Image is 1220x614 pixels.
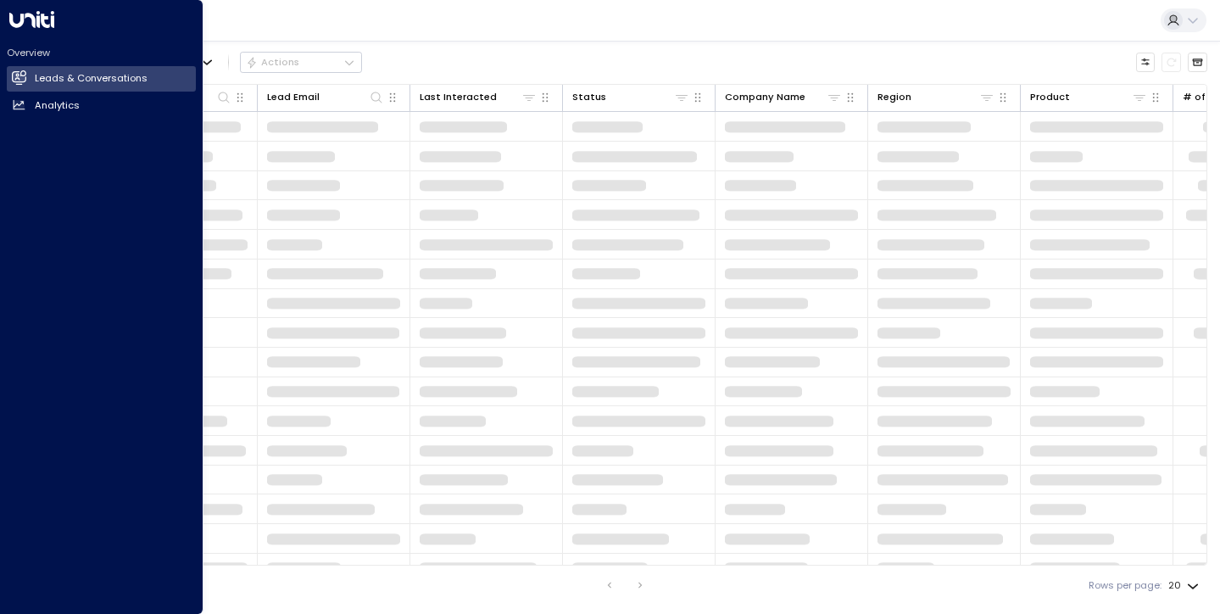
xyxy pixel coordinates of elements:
[877,89,994,105] div: Region
[7,46,196,59] h2: Overview
[240,52,362,72] div: Button group with a nested menu
[420,89,537,105] div: Last Interacted
[572,89,606,105] div: Status
[240,52,362,72] button: Actions
[1162,53,1181,72] span: Refresh
[877,89,911,105] div: Region
[7,92,196,118] a: Analytics
[1030,89,1070,105] div: Product
[1089,578,1162,593] label: Rows per page:
[246,56,299,68] div: Actions
[7,66,196,92] a: Leads & Conversations
[1136,53,1156,72] button: Customize
[1188,53,1207,72] button: Archived Leads
[267,89,320,105] div: Lead Email
[1030,89,1147,105] div: Product
[725,89,805,105] div: Company Name
[35,98,80,113] h2: Analytics
[35,71,148,86] h2: Leads & Conversations
[420,89,497,105] div: Last Interacted
[572,89,689,105] div: Status
[599,575,652,595] nav: pagination navigation
[1168,575,1202,596] div: 20
[267,89,384,105] div: Lead Email
[725,89,842,105] div: Company Name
